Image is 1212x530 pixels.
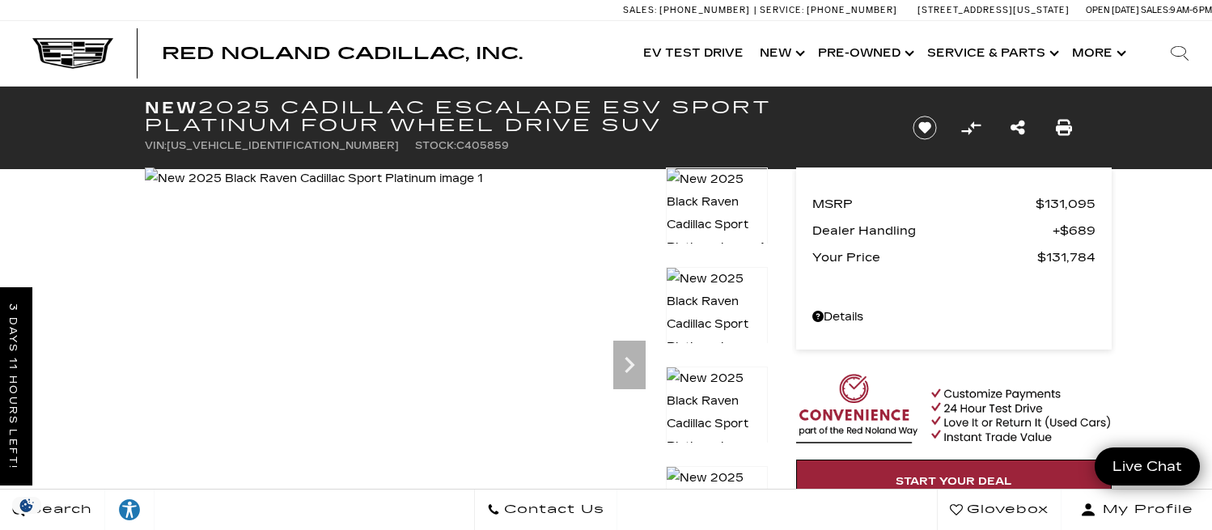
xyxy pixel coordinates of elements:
h1: 2025 Cadillac Escalade ESV Sport Platinum Four Wheel Drive SUV [145,99,885,134]
span: $689 [1053,219,1095,242]
a: Details [812,306,1095,329]
a: New [752,21,810,86]
span: Sales: [623,5,657,15]
a: Red Noland Cadillac, Inc. [162,45,523,61]
a: Contact Us [474,490,617,530]
span: Your Price [812,246,1037,269]
span: Stock: [415,140,456,151]
button: Save vehicle [907,115,943,141]
img: New 2025 Black Raven Cadillac Sport Platinum image 1 [666,167,768,260]
span: Search [25,498,92,521]
button: More [1064,21,1131,86]
img: New 2025 Black Raven Cadillac Sport Platinum image 2 [666,267,768,382]
a: Pre-Owned [810,21,919,86]
a: Explore your accessibility options [105,490,155,530]
span: [PHONE_NUMBER] [659,5,750,15]
span: $131,784 [1037,246,1095,269]
span: Red Noland Cadillac, Inc. [162,44,523,63]
span: MSRP [812,193,1036,215]
a: Print this New 2025 Cadillac Escalade ESV Sport Platinum Four Wheel Drive SUV [1056,117,1072,139]
button: Compare Vehicle [959,116,983,140]
span: [US_VEHICLE_IDENTIFICATION_NUMBER] [167,140,399,151]
a: Start Your Deal [796,460,1112,503]
img: New 2025 Black Raven Cadillac Sport Platinum image 3 [666,367,768,481]
a: Glovebox [937,490,1062,530]
span: Glovebox [963,498,1049,521]
span: Sales: [1141,5,1170,15]
a: EV Test Drive [635,21,752,86]
a: MSRP $131,095 [812,193,1095,215]
a: Service & Parts [919,21,1064,86]
span: Contact Us [500,498,604,521]
span: $131,095 [1036,193,1095,215]
section: Click to Open Cookie Consent Modal [8,497,45,514]
span: My Profile [1096,498,1193,521]
img: Opt-Out Icon [8,497,45,514]
span: 9 AM-6 PM [1170,5,1212,15]
a: Service: [PHONE_NUMBER] [754,6,901,15]
button: Open user profile menu [1062,490,1212,530]
a: Your Price $131,784 [812,246,1095,269]
span: [PHONE_NUMBER] [807,5,897,15]
a: Live Chat [1095,447,1200,485]
img: New 2025 Black Raven Cadillac Sport Platinum image 1 [145,167,483,190]
span: Start Your Deal [896,475,1012,488]
div: Search [1147,21,1212,86]
div: Explore your accessibility options [105,498,154,522]
span: VIN: [145,140,167,151]
span: C405859 [456,140,509,151]
a: Share this New 2025 Cadillac Escalade ESV Sport Platinum Four Wheel Drive SUV [1011,117,1025,139]
span: Service: [760,5,804,15]
strong: New [145,98,198,117]
div: Next [613,341,646,389]
a: Dealer Handling $689 [812,219,1095,242]
a: Sales: [PHONE_NUMBER] [623,6,754,15]
img: Cadillac Dark Logo with Cadillac White Text [32,38,113,69]
span: Open [DATE] [1086,5,1139,15]
a: [STREET_ADDRESS][US_STATE] [917,5,1070,15]
span: Live Chat [1104,457,1190,476]
span: Dealer Handling [812,219,1053,242]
